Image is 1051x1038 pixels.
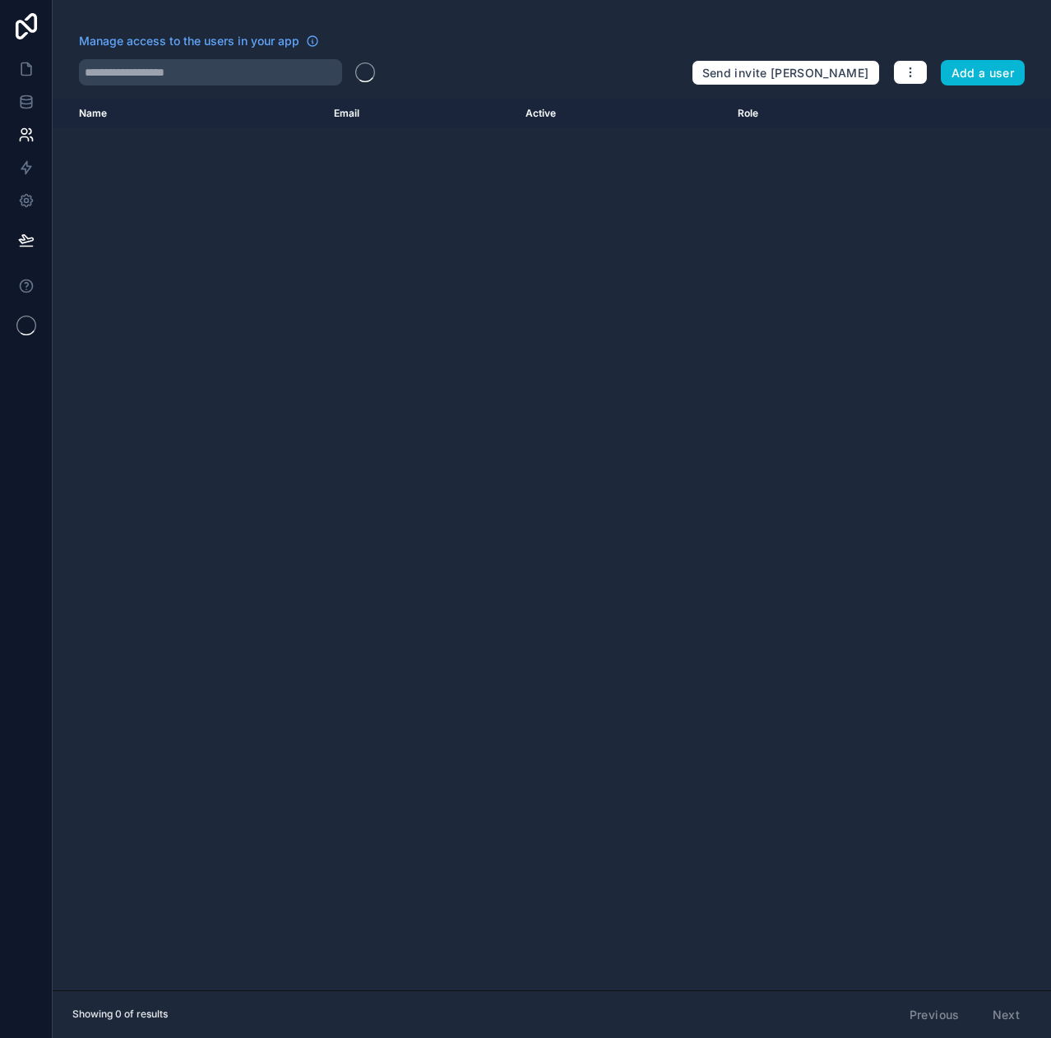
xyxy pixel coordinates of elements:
[72,1008,168,1021] span: Showing 0 of results
[53,99,1051,990] div: scrollable content
[79,33,299,49] span: Manage access to the users in your app
[728,99,898,128] th: Role
[516,99,728,128] th: Active
[79,33,319,49] a: Manage access to the users in your app
[692,60,880,86] button: Send invite [PERSON_NAME]
[324,99,516,128] th: Email
[941,60,1026,86] button: Add a user
[53,99,324,128] th: Name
